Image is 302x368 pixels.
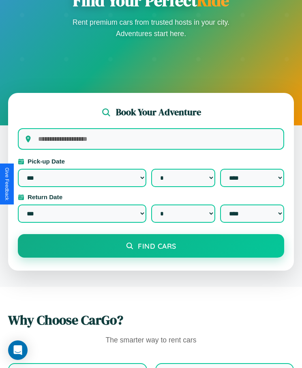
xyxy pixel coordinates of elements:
[8,311,294,329] h2: Why Choose CarGo?
[8,340,28,360] div: Open Intercom Messenger
[4,168,10,200] div: Give Feedback
[116,106,201,118] h2: Book Your Adventure
[18,194,284,200] label: Return Date
[18,234,284,258] button: Find Cars
[70,17,232,39] p: Rent premium cars from trusted hosts in your city. Adventures start here.
[18,158,284,165] label: Pick-up Date
[8,334,294,347] p: The smarter way to rent cars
